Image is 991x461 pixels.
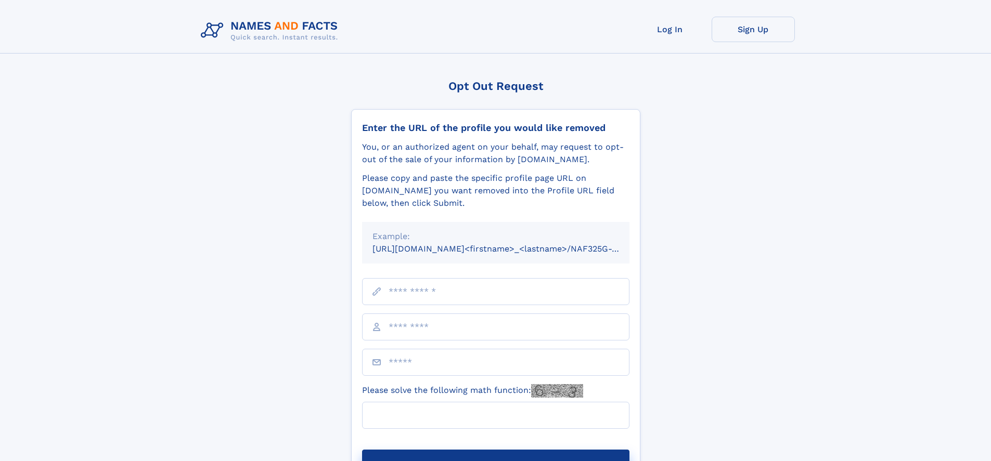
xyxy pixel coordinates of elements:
[362,122,629,134] div: Enter the URL of the profile you would like removed
[712,17,795,42] a: Sign Up
[362,172,629,209] div: Please copy and paste the specific profile page URL on [DOMAIN_NAME] you want removed into the Pr...
[362,384,583,398] label: Please solve the following math function:
[628,17,712,42] a: Log In
[197,17,346,45] img: Logo Names and Facts
[351,80,640,93] div: Opt Out Request
[372,244,649,254] small: [URL][DOMAIN_NAME]<firstname>_<lastname>/NAF325G-xxxxxxxx
[372,230,619,243] div: Example:
[362,141,629,166] div: You, or an authorized agent on your behalf, may request to opt-out of the sale of your informatio...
